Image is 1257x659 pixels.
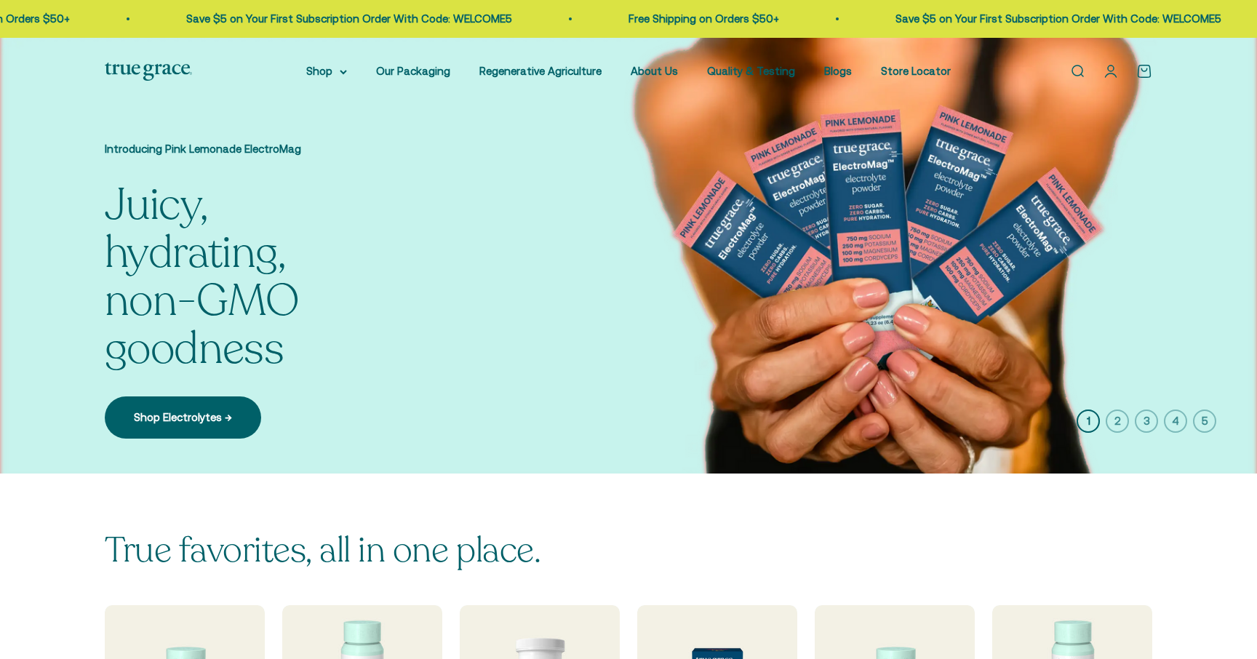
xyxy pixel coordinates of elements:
[631,65,678,77] a: About Us
[105,396,261,439] a: Shop Electrolytes →
[479,65,602,77] a: Regenerative Agriculture
[626,12,776,25] a: Free Shipping on Orders $50+
[183,10,509,28] p: Save $5 on Your First Subscription Order With Code: WELCOME5
[1193,410,1216,433] button: 5
[1077,410,1100,433] button: 1
[306,63,347,80] summary: Shop
[707,65,795,77] a: Quality & Testing
[1135,410,1158,433] button: 3
[105,223,396,379] split-lines: Juicy, hydrating, non-GMO goodness
[1164,410,1187,433] button: 4
[824,65,852,77] a: Blogs
[105,140,396,158] p: Introducing Pink Lemonade ElectroMag
[1106,410,1129,433] button: 2
[881,65,951,77] a: Store Locator
[105,527,540,574] split-lines: True favorites, all in one place.
[376,65,450,77] a: Our Packaging
[893,10,1218,28] p: Save $5 on Your First Subscription Order With Code: WELCOME5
